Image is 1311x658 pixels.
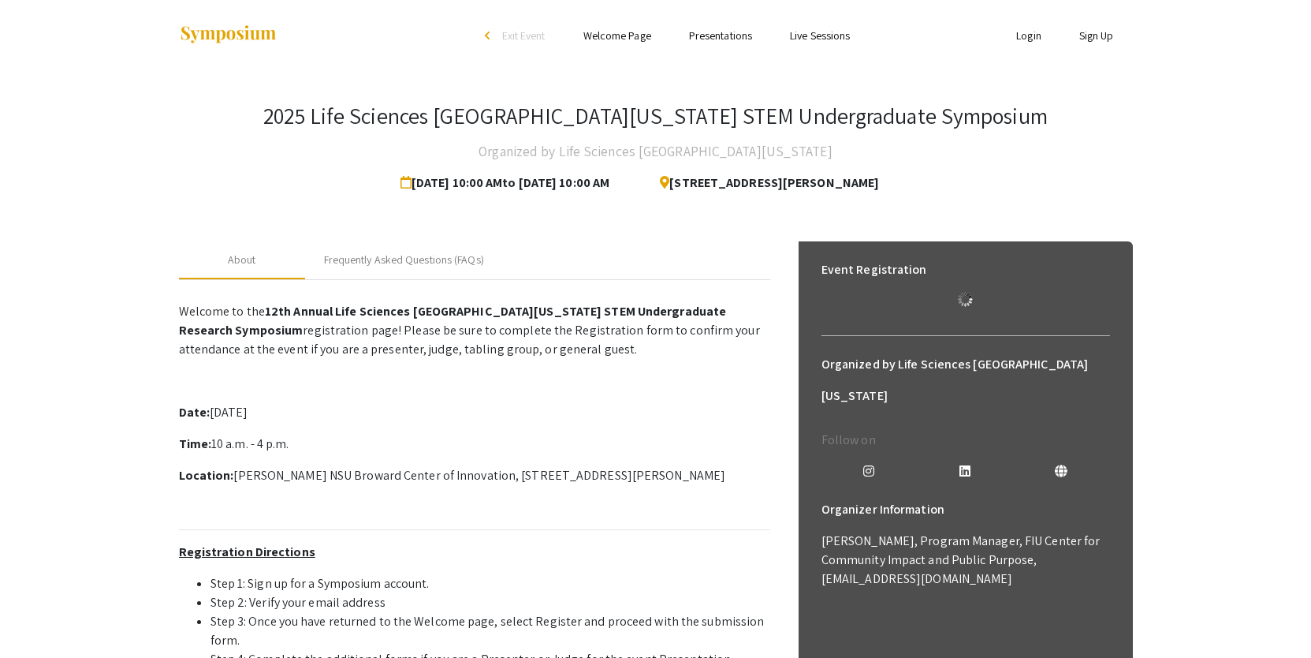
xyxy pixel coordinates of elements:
[400,167,616,199] span: [DATE] 10:00 AM to [DATE] 10:00 AM
[179,403,770,422] p: [DATE]
[1079,28,1114,43] a: Sign Up
[689,28,752,43] a: Presentations
[324,252,484,268] div: Frequently Asked Questions (FAQs)
[210,612,770,650] li: Step 3: Once you have returned to the Welcome page, select Register and proceed with the submissi...
[179,302,770,359] p: Welcome to the registration page! Please be sure to complete the Registration form to confirm you...
[821,532,1110,589] p: [PERSON_NAME], Program Manager, FIU Center for Community Impact and Public Purpose, [EMAIL_ADDRES...
[821,494,1110,525] h6: Organizer Information
[821,254,927,286] h6: Event Registration
[228,252,256,268] div: About
[179,467,234,484] strong: Location:
[179,24,277,46] img: Symposium by ForagerOne
[583,28,651,43] a: Welcome Page
[821,431,1110,450] p: Follow on
[179,435,770,454] p: 10 a.m. - 4 p.m.
[502,28,546,43] span: Exit Event
[210,574,770,593] li: Step 1: Sign up for a Symposium account.
[179,466,770,485] p: [PERSON_NAME] NSU Broward Center of Innovation, [STREET_ADDRESS][PERSON_NAME]
[210,593,770,612] li: Step 2: Verify your email address
[479,136,832,167] h4: Organized by Life Sciences [GEOGRAPHIC_DATA][US_STATE]
[1016,28,1041,43] a: Login
[485,31,494,40] div: arrow_back_ios
[179,404,210,421] strong: Date:
[179,436,212,452] strong: Time:
[179,544,315,560] u: Registration Directions
[647,167,879,199] span: [STREET_ADDRESS][PERSON_NAME]
[790,28,850,43] a: Live Sessions
[263,103,1048,129] h3: 2025 Life Sciences [GEOGRAPHIC_DATA][US_STATE] STEM Undergraduate Symposium
[952,286,979,313] img: Loading
[179,303,727,338] strong: 12th Annual Life Sciences [GEOGRAPHIC_DATA][US_STATE] STEM Undergraduate Research Symposium
[821,349,1110,412] h6: Organized by Life Sciences [GEOGRAPHIC_DATA][US_STATE]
